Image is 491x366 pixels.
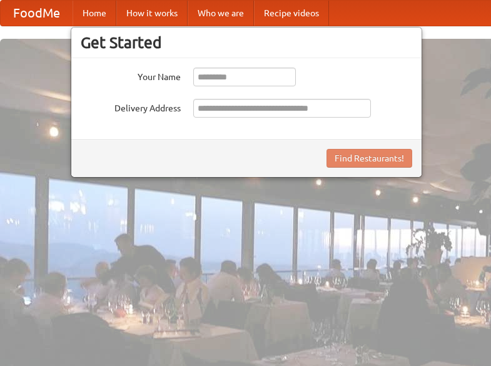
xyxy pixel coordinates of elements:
[81,68,181,83] label: Your Name
[116,1,188,26] a: How it works
[81,33,412,52] h3: Get Started
[1,1,73,26] a: FoodMe
[254,1,329,26] a: Recipe videos
[188,1,254,26] a: Who we are
[73,1,116,26] a: Home
[326,149,412,168] button: Find Restaurants!
[81,99,181,114] label: Delivery Address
